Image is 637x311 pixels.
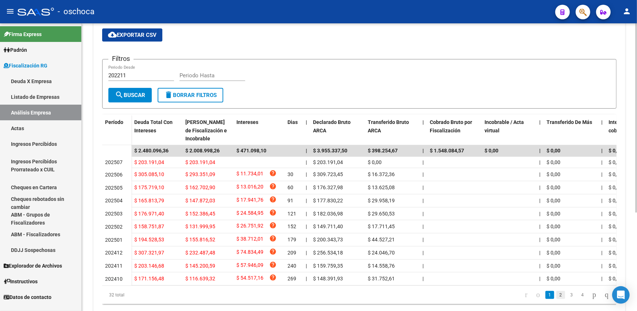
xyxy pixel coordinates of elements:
[134,198,164,203] span: $ 165.813,79
[105,211,123,217] span: 202503
[287,171,293,177] span: 30
[287,184,293,190] span: 60
[105,119,123,125] span: Período
[547,171,560,177] span: $ 0,00
[601,237,602,242] span: |
[236,119,258,125] span: Intereses
[287,263,296,269] span: 240
[287,237,296,242] span: 179
[185,198,215,203] span: $ 147.872,03
[58,4,94,20] span: - oschoca
[368,276,395,281] span: $ 31.752,61
[539,198,540,203] span: |
[368,119,409,133] span: Transferido Bruto ARCA
[545,291,554,299] a: 1
[577,289,588,301] li: page 4
[313,198,343,203] span: $ 177.830,22
[313,148,347,153] span: $ 3.955.337,50
[185,237,215,242] span: $ 155.816,52
[313,159,343,165] span: $ 203.191,04
[236,235,263,245] span: $ 38.712,01
[105,237,123,243] span: 202501
[539,263,540,269] span: |
[269,274,277,281] i: help
[422,148,424,153] span: |
[269,248,277,255] i: help
[547,119,592,125] span: Transferido De Más
[368,223,395,229] span: $ 17.711,45
[539,250,540,256] span: |
[601,276,602,281] span: |
[4,30,42,38] span: Firma Express
[236,183,263,193] span: $ 13.016,20
[609,211,622,217] span: $ 0,00
[547,237,560,242] span: $ 0,00
[236,148,266,153] span: $ 471.098,10
[609,171,622,177] span: $ 0,00
[115,90,124,99] mat-icon: search
[313,237,343,242] span: $ 200.343,73
[368,171,395,177] span: $ 16.372,36
[547,148,560,153] span: $ 0,00
[105,224,123,230] span: 202502
[236,196,263,206] span: $ 17.941,76
[533,291,543,299] a: go to previous page
[134,223,164,229] span: $ 158.751,87
[287,198,293,203] span: 91
[555,289,566,301] li: page 2
[185,119,227,142] span: [PERSON_NAME] de Fiscalización e Incobrable
[287,276,296,281] span: 269
[547,198,560,203] span: $ 0,00
[185,171,215,177] span: $ 293.351,09
[368,250,395,256] span: $ 24.046,70
[313,223,343,229] span: $ 149.711,40
[236,274,263,284] span: $ 54.517,16
[601,119,603,125] span: |
[134,211,164,217] span: $ 176.971,40
[539,171,540,177] span: |
[365,114,420,147] datatable-header-cell: Transferido Bruto ARCA
[269,222,277,229] i: help
[536,114,544,147] datatable-header-cell: |
[422,211,424,217] span: |
[164,90,173,99] mat-icon: delete
[105,276,123,282] span: 202410
[422,171,424,177] span: |
[539,184,540,190] span: |
[105,185,123,191] span: 202505
[287,211,296,217] span: 121
[306,250,307,256] span: |
[313,276,343,281] span: $ 148.391,93
[422,198,424,203] span: |
[427,114,482,147] datatable-header-cell: Cobrado Bruto por Fiscalización
[236,261,263,271] span: $ 57.946,09
[422,223,424,229] span: |
[539,237,540,242] span: |
[547,159,560,165] span: $ 0,00
[108,32,157,38] span: Exportar CSV
[185,250,215,256] span: $ 232.487,48
[609,237,622,242] span: $ 0,00
[601,223,602,229] span: |
[306,223,307,229] span: |
[539,223,540,229] span: |
[313,184,343,190] span: $ 176.327,98
[609,263,622,269] span: $ 0,00
[287,250,296,256] span: 209
[430,148,464,153] span: $ 1.548.084,57
[6,7,15,16] mat-icon: menu
[306,159,307,165] span: |
[368,211,395,217] span: $ 29.650,53
[102,286,204,304] div: 32 total
[556,291,565,299] a: 2
[236,222,263,232] span: $ 26.751,92
[185,276,215,281] span: $ 116.639,32
[306,119,307,125] span: |
[310,114,365,147] datatable-header-cell: Declarado Bruto ARCA
[422,237,424,242] span: |
[108,30,117,39] mat-icon: cloud_download
[285,114,303,147] datatable-header-cell: Dias
[422,119,424,125] span: |
[601,148,603,153] span: |
[185,263,215,269] span: $ 145.200,59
